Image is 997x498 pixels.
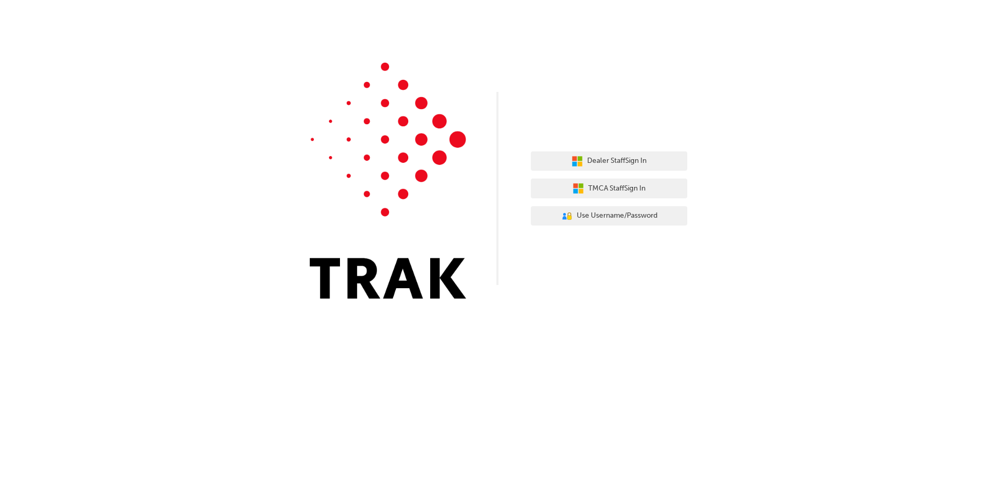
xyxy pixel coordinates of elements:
span: Dealer Staff Sign In [587,155,647,167]
span: TMCA Staff Sign In [588,183,646,195]
span: Use Username/Password [577,210,658,222]
button: Use Username/Password [531,206,687,226]
button: TMCA StaffSign In [531,179,687,198]
img: Trak [310,63,466,299]
button: Dealer StaffSign In [531,151,687,171]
